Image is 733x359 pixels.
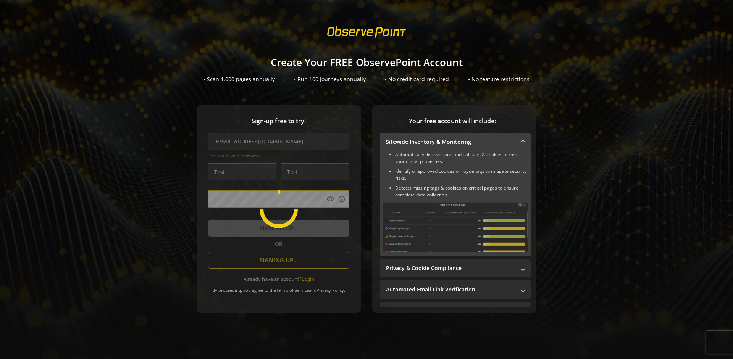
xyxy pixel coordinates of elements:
mat-expansion-panel-header: Performance Monitoring with Web Vitals [380,302,531,320]
div: • Run 100 Journeys annually [294,76,366,83]
mat-panel-title: Privacy & Cookie Compliance [386,264,515,272]
mat-panel-title: Automated Email Link Verification [386,286,515,293]
mat-panel-title: Sitewide Inventory & Monitoring [386,138,515,146]
mat-expansion-panel-header: Automated Email Link Verification [380,280,531,299]
li: Detects missing tags & cookies on critical pages to ensure complete data collection. [395,185,528,198]
div: By proceeding, you agree to the and . [208,282,349,293]
span: Sign-up free to try! [208,117,349,126]
div: Sitewide Inventory & Monitoring [380,151,531,256]
a: Privacy Policy [316,287,344,293]
li: Automatically discover and audit all tags & cookies across your digital properties. [395,151,528,165]
a: Terms of Service [276,287,309,293]
mat-expansion-panel-header: Privacy & Cookie Compliance [380,259,531,277]
img: Sitewide Inventory & Monitoring [383,202,528,252]
div: • No credit card required [385,76,449,83]
div: • Scan 1,000 pages annually [203,76,275,83]
span: Your free account will include: [380,117,525,126]
li: Identify unapproved cookies or rogue tags to mitigate security risks. [395,168,528,182]
div: • No feature restrictions [468,76,530,83]
mat-expansion-panel-header: Sitewide Inventory & Monitoring [380,133,531,151]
